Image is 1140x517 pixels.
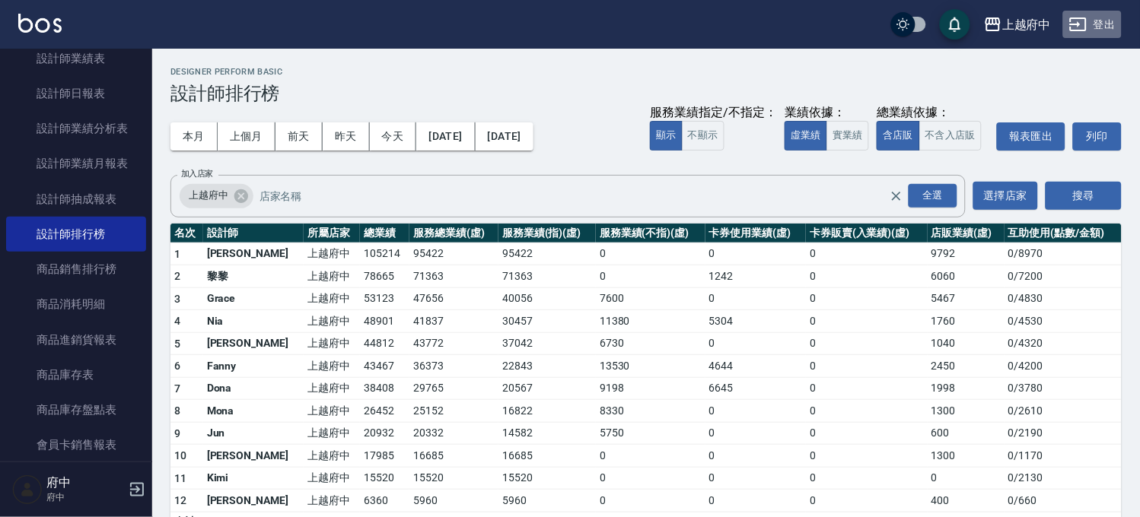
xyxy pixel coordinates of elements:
th: 服務業績(指)(虛) [498,224,596,243]
td: 400 [928,490,1005,512]
a: 會員卡銷售報表 [6,427,146,462]
td: 20932 [360,422,409,445]
td: 8330 [596,400,705,423]
a: 商品進銷貨報表 [6,322,146,357]
span: 4 [174,315,180,327]
td: 37042 [498,332,596,355]
td: 44812 [360,332,409,355]
div: 總業績依據： [877,105,989,121]
td: 上越府中 [304,310,360,333]
th: 服務業績(不指)(虛) [596,224,705,243]
td: 4644 [705,355,807,378]
td: 上越府中 [304,422,360,445]
td: 0 [705,332,807,355]
td: 上越府中 [304,332,360,355]
td: 0 [806,332,927,355]
th: 卡券販賣(入業績)(虛) [806,224,927,243]
td: 0 / 4530 [1005,310,1122,333]
td: 0 [806,445,927,468]
td: 105214 [360,243,409,265]
td: 0 [705,243,807,265]
a: 設計師業績月報表 [6,146,146,181]
button: 搜尋 [1046,182,1122,210]
td: 78665 [360,265,409,288]
td: 0 [596,445,705,468]
td: 0 [705,287,807,310]
td: 13530 [596,355,705,378]
td: [PERSON_NAME] [203,490,304,512]
td: 0 [806,490,927,512]
td: 6060 [928,265,1005,288]
td: 43772 [409,332,498,355]
span: 1 [174,248,180,260]
td: 15520 [360,467,409,490]
button: 上越府中 [978,9,1057,40]
td: 1242 [705,265,807,288]
div: 上越府中 [180,184,253,208]
td: 上越府中 [304,445,360,468]
td: 0 / 4830 [1005,287,1122,310]
a: 設計師業績表 [6,41,146,76]
td: 0 [806,467,927,490]
button: 報表匯出 [997,122,1065,151]
th: 設計師 [203,224,304,243]
h2: Designer Perform Basic [170,67,1122,77]
td: 95422 [409,243,498,265]
td: 9198 [596,377,705,400]
p: 府中 [46,490,124,504]
h5: 府中 [46,475,124,490]
td: 53123 [360,287,409,310]
td: 上越府中 [304,243,360,265]
a: 設計師抽成報表 [6,182,146,217]
label: 加入店家 [181,168,213,179]
td: 15520 [498,467,596,490]
button: 不含入店販 [919,121,982,151]
td: 11380 [596,310,705,333]
th: 卡券使用業績(虛) [705,224,807,243]
a: 商品庫存表 [6,357,146,392]
td: 15520 [409,467,498,490]
button: 選擇店家 [973,182,1038,210]
span: 8 [174,404,180,417]
td: 0 [806,265,927,288]
td: 0 / 4200 [1005,355,1122,378]
span: 上越府中 [180,188,237,203]
td: 16685 [498,445,596,468]
td: Grace [203,287,304,310]
td: 0 / 2610 [1005,400,1122,423]
td: 20332 [409,422,498,445]
span: 3 [174,293,180,305]
a: 設計師日報表 [6,76,146,111]
td: 17985 [360,445,409,468]
td: 41837 [409,310,498,333]
td: 0 / 660 [1005,490,1122,512]
td: 0 [806,287,927,310]
td: 71363 [409,265,498,288]
td: 上越府中 [304,265,360,288]
td: 0 [596,467,705,490]
span: 2 [174,270,180,282]
td: 71363 [498,265,596,288]
td: 20567 [498,377,596,400]
button: 不顯示 [682,121,724,151]
a: 設計師業績分析表 [6,111,146,146]
a: 商品庫存盤點表 [6,392,146,427]
a: 商品銷售排行榜 [6,252,146,287]
th: 所屬店家 [304,224,360,243]
td: 47656 [409,287,498,310]
span: 5 [174,338,180,350]
td: 0 [705,467,807,490]
td: 0 / 2190 [1005,422,1122,445]
td: 0 [596,490,705,512]
td: 0 [596,243,705,265]
td: 16685 [409,445,498,468]
th: 總業績 [360,224,409,243]
button: 含店販 [877,121,919,151]
td: 0 [806,355,927,378]
td: Nia [203,310,304,333]
th: 互助使用(點數/金額) [1005,224,1122,243]
span: 7 [174,382,180,395]
td: 0 [705,422,807,445]
td: Jun [203,422,304,445]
